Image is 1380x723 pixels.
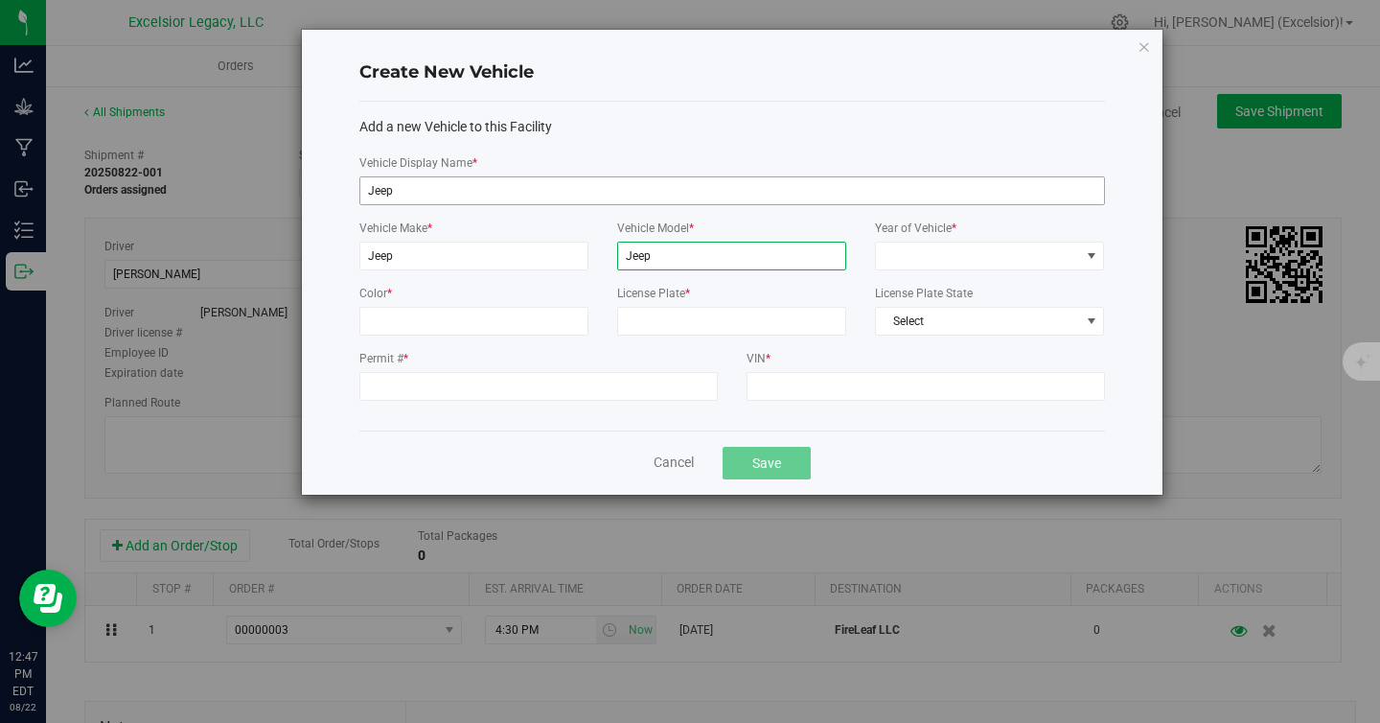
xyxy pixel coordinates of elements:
[359,117,552,137] span: Add a new Vehicle to this Facility
[359,350,718,367] label: Permit #
[359,154,1105,172] label: Vehicle Display Name
[654,453,694,473] button: Cancel
[875,285,1104,302] label: License Plate State
[876,308,1079,335] span: Select
[359,60,1105,85] h4: Create New Vehicle
[875,220,1104,237] label: Year of Vehicle
[723,447,811,479] button: Save
[19,570,77,627] iframe: Resource center
[359,285,588,302] label: Color
[617,220,846,237] label: Vehicle Model
[747,350,1105,367] label: VIN
[617,285,846,302] label: License Plate
[359,220,588,237] label: Vehicle Make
